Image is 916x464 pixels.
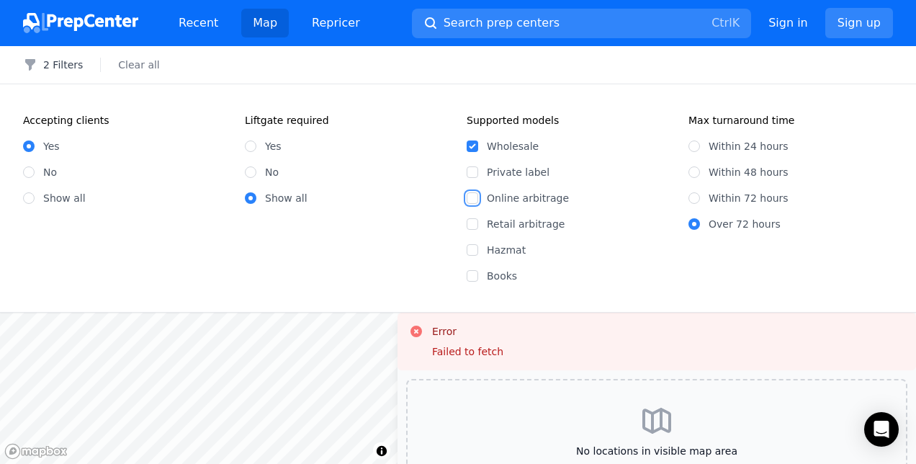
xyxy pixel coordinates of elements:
[487,217,671,231] label: Retail arbitrage
[444,14,560,32] span: Search prep centers
[487,243,671,257] label: Hazmat
[43,139,60,153] label: Yes
[300,9,372,37] a: Repricer
[23,113,109,128] legend: Accepting clients
[709,165,789,179] label: Within 48 hours
[265,165,279,179] label: No
[487,269,671,283] label: Books
[245,113,329,128] legend: Liftgate required
[709,191,789,205] label: Within 72 hours
[487,191,671,205] label: Online arbitrage
[431,444,883,458] span: No locations in visible map area
[487,139,671,153] label: Wholesale
[709,217,781,231] label: Over 72 hours
[23,58,83,72] button: 2 Filters
[412,9,751,38] button: Search prep centersCtrlK
[373,442,390,460] button: Toggle attribution
[43,165,57,179] label: No
[864,412,899,447] div: Open Intercom Messenger
[241,9,289,37] a: Map
[709,139,789,153] label: Within 24 hours
[23,13,138,33] img: PrepCenter
[688,113,794,128] legend: Max turnaround time
[467,113,559,128] legend: Supported models
[118,58,159,72] button: Clear all
[825,8,893,38] a: Sign up
[4,443,68,460] a: Mapbox logo
[768,14,808,32] a: Sign in
[265,139,282,153] label: Yes
[432,324,503,339] h3: Error
[432,344,503,359] div: Failed to fetch
[43,191,86,205] label: Show all
[732,16,740,30] kbd: K
[487,165,671,179] label: Private label
[711,16,732,30] kbd: Ctrl
[167,9,230,37] a: Recent
[265,191,307,205] label: Show all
